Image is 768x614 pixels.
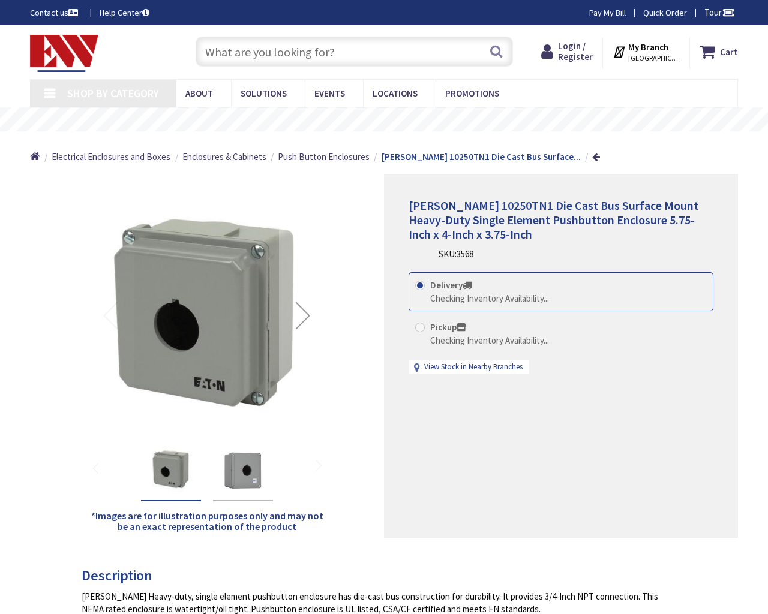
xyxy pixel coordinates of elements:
[213,440,273,501] div: Eaton 10250TN1 Die Cast Bus Surface Mount Heavy-Duty Single Element Pushbutton Enclosure 5.75-Inc...
[285,113,505,127] rs-layer: Free Same Day Pickup at 19 Locations
[86,511,327,532] h5: *Images are for illustration purposes only and may not be an exact representation of the product
[279,195,327,435] div: Next
[67,86,159,100] span: Shop By Category
[430,279,472,291] strong: Delivery
[182,151,266,163] a: Enclosures & Cabinets
[30,35,98,72] img: Electrical Wholesalers, Inc.
[720,41,738,62] strong: Cart
[430,334,549,347] div: Checking Inventory Availability...
[430,292,549,305] div: Checking Inventory Availability...
[219,446,267,494] img: Eaton 10250TN1 Die Cast Bus Surface Mount Heavy-Duty Single Element Pushbutton Enclosure 5.75-Inc...
[87,195,328,435] img: Eaton 10250TN1 Die Cast Bus Surface Mount Heavy-Duty Single Element Pushbutton Enclosure 5.75-Inc...
[100,7,149,19] a: Help Center
[185,88,213,99] span: About
[558,40,593,62] span: Login / Register
[541,41,593,62] a: Login / Register
[628,41,668,53] strong: My Branch
[147,446,195,494] img: Eaton 10250TN1 Die Cast Bus Surface Mount Heavy-Duty Single Element Pushbutton Enclosure 5.75-Inc...
[700,41,738,62] a: Cart
[241,88,287,99] span: Solutions
[704,7,735,18] span: Tour
[430,321,466,333] strong: Pickup
[278,151,370,163] a: Push Button Enclosures
[445,88,499,99] span: Promotions
[409,198,698,242] span: [PERSON_NAME] 10250TN1 Die Cast Bus Surface Mount Heavy-Duty Single Element Pushbutton Enclosure ...
[82,568,677,583] h3: Description
[314,88,345,99] span: Events
[613,41,679,62] div: My Branch [GEOGRAPHIC_DATA], [GEOGRAPHIC_DATA]
[52,151,170,163] a: Electrical Enclosures and Boxes
[373,88,418,99] span: Locations
[141,440,201,501] div: Eaton 10250TN1 Die Cast Bus Surface Mount Heavy-Duty Single Element Pushbutton Enclosure 5.75-Inc...
[196,37,513,67] input: What are you looking for?
[424,362,523,373] a: View Stock in Nearby Branches
[30,7,80,19] a: Contact us
[643,7,687,19] a: Quick Order
[382,151,581,162] strong: [PERSON_NAME] 10250TN1 Die Cast Bus Surface...
[628,53,679,63] span: [GEOGRAPHIC_DATA], [GEOGRAPHIC_DATA]
[457,248,473,260] span: 3568
[439,248,473,260] div: SKU:
[589,7,626,19] a: Pay My Bill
